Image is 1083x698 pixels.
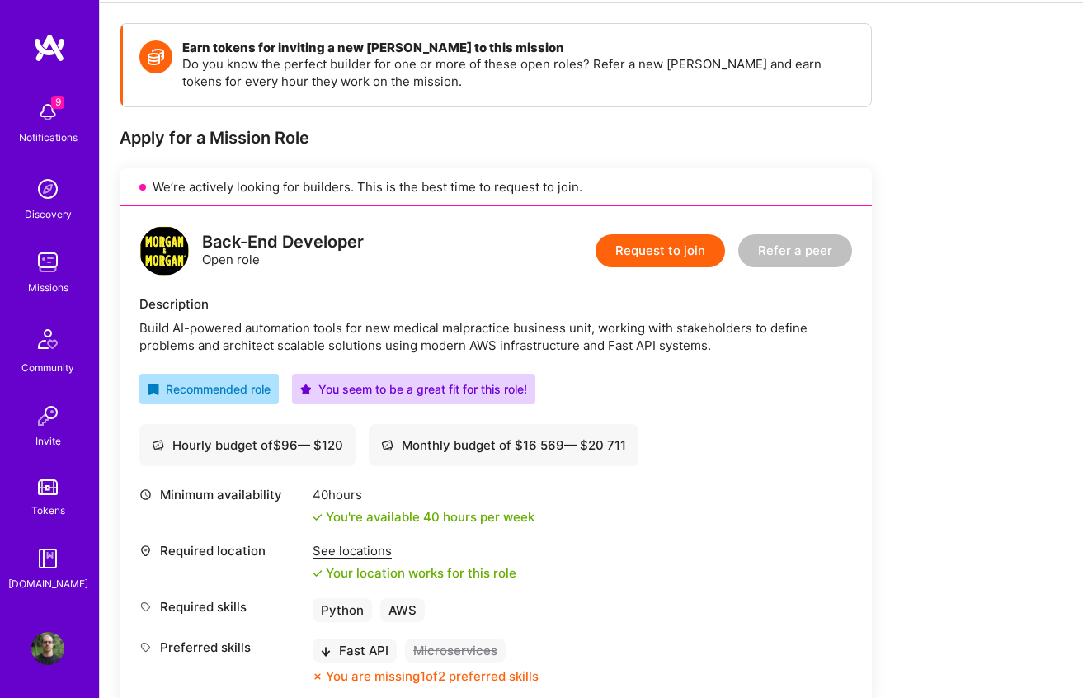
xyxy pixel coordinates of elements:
div: Monthly budget of $ 16 569 — $ 20 711 [381,436,626,454]
i: icon Check [313,512,323,522]
div: Your location works for this role [313,564,516,582]
i: icon RecommendedBadge [148,384,159,395]
div: Missions [28,279,68,296]
i: icon Tag [139,641,152,653]
div: Required location [139,542,304,559]
div: Recommended role [148,380,271,398]
div: Community [21,359,74,376]
img: Community [28,319,68,359]
i: icon CloseOrange [313,672,323,681]
div: Minimum availability [139,486,304,503]
div: Open role [202,233,364,268]
button: Refer a peer [738,234,852,267]
div: Notifications [19,129,78,146]
div: We’re actively looking for builders. This is the best time to request to join. [120,168,872,206]
img: Token icon [139,40,172,73]
div: Invite [35,432,61,450]
div: You seem to be a great fit for this role! [300,380,527,398]
div: Discovery [25,205,72,223]
p: Do you know the perfect builder for one or more of these open roles? Refer a new [PERSON_NAME] an... [182,55,855,90]
i: icon Cash [152,439,164,451]
img: teamwork [31,246,64,279]
img: discovery [31,172,64,205]
i: icon Tag [139,601,152,613]
i: icon PurpleStar [300,384,312,395]
div: Apply for a Mission Role [120,127,872,149]
div: AWS [380,598,425,622]
div: Python [313,598,372,622]
i: icon Clock [139,488,152,501]
a: User Avatar [27,632,68,665]
img: logo [139,226,189,276]
i: icon Cash [381,439,393,451]
div: You're available 40 hours per week [313,508,534,526]
h4: Earn tokens for inviting a new [PERSON_NAME] to this mission [182,40,855,55]
i: icon Check [313,568,323,578]
div: Build AI-powered automation tools for new medical malpractice business unit, working with stakeho... [139,319,852,354]
div: Hourly budget of $ 96 — $ 120 [152,436,343,454]
div: You are missing 1 of 2 preferred skills [326,667,539,685]
i: icon Location [139,545,152,557]
img: User Avatar [31,632,64,665]
div: Preferred skills [139,639,304,656]
span: 9 [51,96,64,109]
img: Invite [31,399,64,432]
div: Description [139,295,852,313]
i: icon BlackArrowDown [321,647,331,657]
img: bell [31,96,64,129]
div: 40 hours [313,486,534,503]
div: See locations [313,542,516,559]
img: guide book [31,542,64,575]
button: Request to join [596,234,725,267]
div: Tokens [31,502,65,519]
img: tokens [38,479,58,495]
img: logo [33,33,66,63]
div: [DOMAIN_NAME] [8,575,88,592]
div: Microservices [405,639,506,663]
div: Required skills [139,598,304,615]
div: Back-End Developer [202,233,364,251]
div: Fast API [313,639,397,663]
